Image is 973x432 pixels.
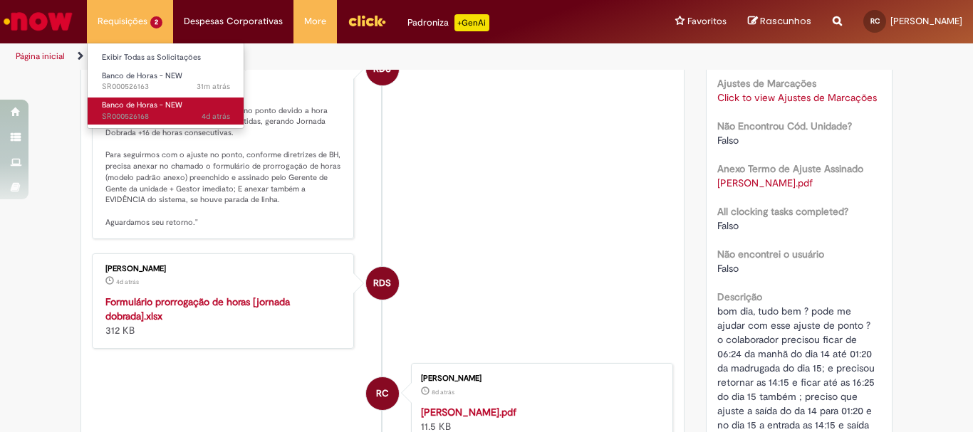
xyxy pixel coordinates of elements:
p: +GenAi [454,14,489,31]
div: Raquel De Souza [366,53,399,85]
a: [PERSON_NAME].pdf [421,406,516,418]
p: "Olá, [PERSON_NAME] tudo bem? Nesse caso a marcação ficou irregular no ponto devido a hora excede... [105,83,343,228]
time: 22/08/2025 08:37:28 [432,388,454,396]
ul: Requisições [87,43,244,129]
span: 8d atrás [432,388,454,396]
b: All clocking tasks completed? [717,205,848,218]
img: ServiceNow [1,7,75,36]
span: [PERSON_NAME] [890,15,962,27]
span: Falso [717,262,739,275]
span: RC [870,16,880,26]
a: Página inicial [16,51,65,62]
span: SR000526163 [102,81,230,93]
span: 31m atrás [197,81,230,92]
time: 25/08/2025 17:29:42 [202,111,230,122]
div: Rayna Victoria Dias Cavalcante [366,377,399,410]
span: RC [376,376,389,411]
span: RDS [373,266,391,300]
span: More [304,14,326,28]
b: Anexo Termo de Ajuste Assinado [717,162,863,175]
div: Padroniza [407,14,489,31]
span: Despesas Corporativas [184,14,283,28]
a: Download de Wanderson da Silva Belizario.pdf [717,177,813,189]
span: Falso [717,134,739,147]
b: Ajustes de Marcações [717,77,816,90]
div: [PERSON_NAME] [421,374,658,383]
span: 4d atrás [116,278,139,286]
time: 29/08/2025 10:19:12 [197,81,230,92]
span: Requisições [98,14,147,28]
a: Exibir Todas as Solicitações [88,50,244,65]
a: Aberto SR000526163 : Banco de Horas - NEW [88,68,244,95]
span: Banco de Horas - NEW [102,100,182,110]
span: Falso [717,219,739,232]
div: 312 KB [105,295,343,337]
span: RDS [373,52,391,86]
span: 4d atrás [202,111,230,122]
img: click_logo_yellow_360x200.png [348,10,386,31]
time: 25/08/2025 17:28:39 [116,278,139,286]
a: Rascunhos [748,15,811,28]
a: Formulário prorrogação de horas [jornada dobrada].xlsx [105,295,290,322]
a: Aberto SR000526168 : Banco de Horas - NEW [88,98,244,124]
div: [PERSON_NAME] [105,265,343,273]
a: Click to view Ajustes de Marcações [717,91,877,104]
span: Rascunhos [760,14,811,28]
ul: Trilhas de página [11,43,638,70]
span: Favoritos [687,14,727,28]
b: Não encontrei o usuário [717,248,824,260]
b: Descrição [717,290,762,303]
b: Não Encontrou Cód. Unidade? [717,120,852,132]
div: Raquel De Souza [366,267,399,300]
span: SR000526168 [102,111,230,122]
span: 2 [150,16,162,28]
span: Banco de Horas - NEW [102,70,182,81]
